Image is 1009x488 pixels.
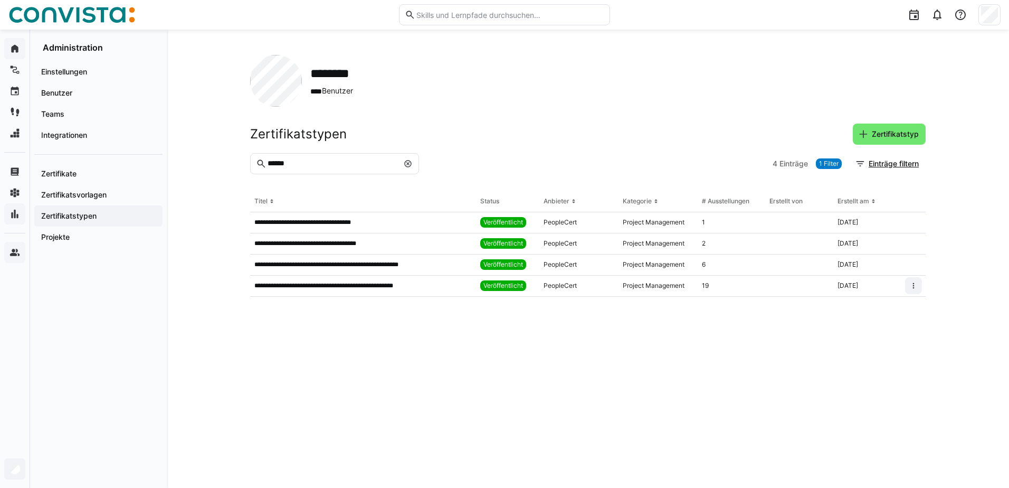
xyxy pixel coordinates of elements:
span: Benutzer [310,86,363,97]
span: Zertifikatstyp [870,129,920,139]
span: 1 Filter [819,159,839,168]
div: Erstellt von [769,197,803,205]
div: Project Management [623,239,684,248]
div: [DATE] [837,239,858,248]
div: PeopleCert [544,260,577,269]
span: Einträge filtern [867,158,920,169]
div: Status [480,197,499,205]
div: 6 [702,260,706,269]
span: Veröffentlicht [483,281,523,290]
div: 1 [702,218,705,227]
div: [DATE] [837,281,858,290]
div: PeopleCert [544,281,577,290]
div: PeopleCert [544,218,577,227]
span: 4 [773,158,777,169]
div: Anbieter [544,197,569,205]
button: Zertifikatstyp [853,124,926,145]
span: Einträge [779,158,808,169]
div: Project Management [623,260,684,269]
div: Kategorie [623,197,652,205]
button: Einträge filtern [850,153,926,174]
div: Erstellt am [837,197,869,205]
div: Titel [254,197,268,205]
span: Veröffentlicht [483,239,523,248]
div: Project Management [623,281,684,290]
div: PeopleCert [544,239,577,248]
h2: Zertifikatstypen [250,126,347,142]
span: Veröffentlicht [483,218,523,227]
div: # Ausstellungen [702,197,749,205]
div: [DATE] [837,218,858,227]
div: Project Management [623,218,684,227]
span: Veröffentlicht [483,260,523,269]
div: 19 [702,281,709,290]
div: [DATE] [837,260,858,269]
input: Skills und Lernpfade durchsuchen… [415,10,604,20]
div: 2 [702,239,706,248]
